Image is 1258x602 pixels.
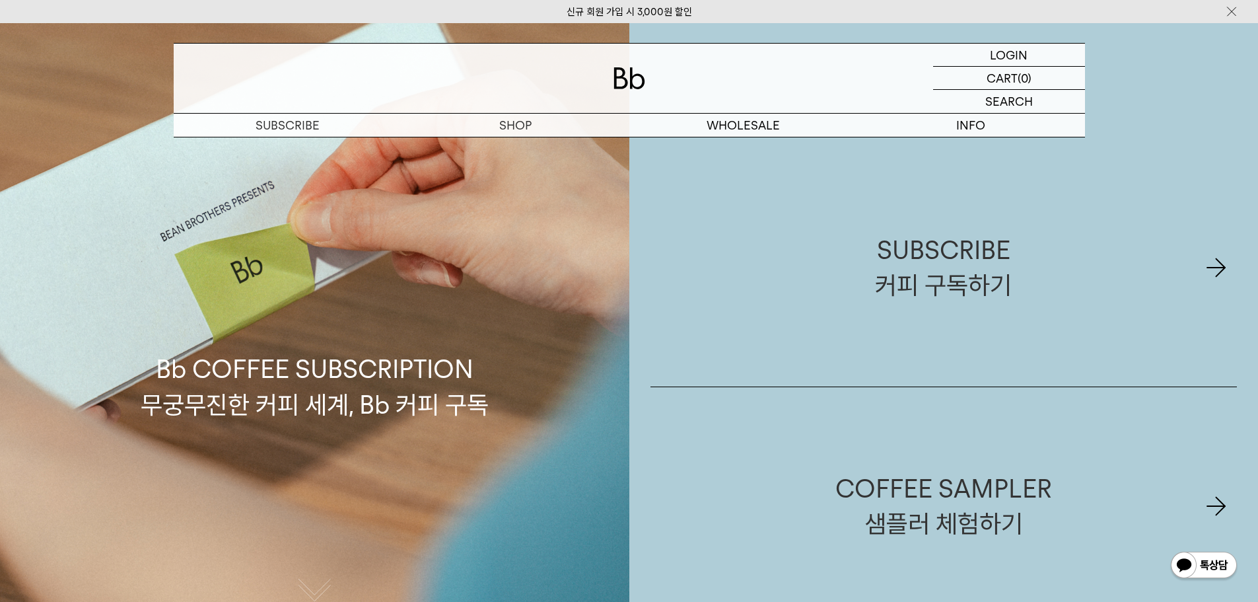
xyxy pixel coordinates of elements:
div: SUBSCRIBE 커피 구독하기 [875,233,1012,303]
p: WHOLESALE [629,114,857,137]
a: SHOP [402,114,629,137]
div: COFFEE SAMPLER 샘플러 체험하기 [835,471,1052,541]
p: SEARCH [985,90,1033,113]
a: 신규 회원 가입 시 3,000원 할인 [567,6,692,18]
img: 로고 [613,67,645,89]
p: (0) [1018,67,1031,89]
p: Bb COFFEE SUBSCRIPTION 무궁무진한 커피 세계, Bb 커피 구독 [141,226,489,422]
p: CART [987,67,1018,89]
a: LOGIN [933,44,1085,67]
img: 카카오톡 채널 1:1 채팅 버튼 [1170,550,1238,582]
a: SUBSCRIBE [174,114,402,137]
p: INFO [857,114,1085,137]
a: CART (0) [933,67,1085,90]
a: SUBSCRIBE커피 구독하기 [650,149,1238,387]
p: LOGIN [990,44,1028,66]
